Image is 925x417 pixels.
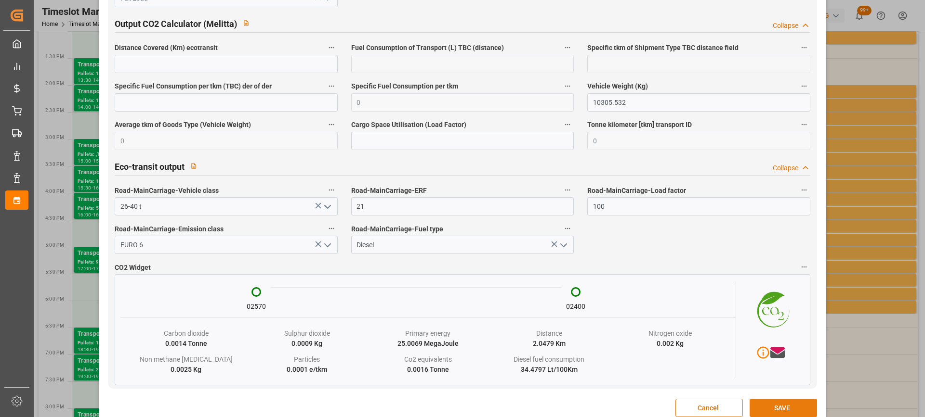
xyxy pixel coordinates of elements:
[325,184,338,196] button: Road-MainCarriage-Vehicle class
[407,365,449,375] div: 0.0016 Tonne
[325,41,338,54] button: Distance Covered (Km) ecotransit
[140,354,233,365] div: Non methane [MEDICAL_DATA]
[351,236,574,254] input: Type to search/select
[404,354,452,365] div: Co2 equivalents
[294,354,320,365] div: Particles
[587,186,686,196] span: Road-MainCarriage-Load factor
[351,186,427,196] span: Road-MainCarriage-ERF
[351,43,504,53] span: Fuel Consumption of Transport (L) TBC (distance)
[171,365,201,375] div: 0.0025 Kg
[798,80,810,92] button: Vehicle Weight (Kg)
[291,339,322,349] div: 0.0009 Kg
[325,118,338,131] button: Average tkm of Goods Type (Vehicle Weight)
[533,339,566,349] div: 2.0479 Km
[798,118,810,131] button: Tonne kilometer [tkm] transport ID
[536,329,562,339] div: Distance
[798,41,810,54] button: Specific tkm of Shipment Type TBC distance field
[587,43,739,53] span: Specific tkm of Shipment Type TBC distance field
[115,224,224,234] span: Road-MainCarriage-Emission class
[561,222,574,235] button: Road-MainCarriage-Fuel type
[115,17,237,30] h2: Output CO2 Calculator (Melitta)
[561,118,574,131] button: Cargo Space Utilisation (Load Factor)
[405,329,450,339] div: Primary energy
[115,160,185,173] h2: Eco-transit output
[514,354,584,365] div: Diesel fuel consumption
[657,339,684,349] div: 0.002 Kg
[773,163,798,173] div: Collapse
[247,302,266,312] div: 02570
[798,184,810,196] button: Road-MainCarriage-Load factor
[115,43,218,53] span: Distance Covered (Km) ecotransit
[736,281,805,335] img: CO2
[319,238,334,253] button: open menu
[115,197,337,215] input: Type to search/select
[773,21,798,31] div: Collapse
[115,236,337,254] input: Type to search/select
[284,329,330,339] div: Sulphur dioxide
[115,81,272,91] span: Specific Fuel Consumption per tkm (TBC) der of der
[115,120,251,130] span: Average tkm of Goods Type (Vehicle Weight)
[750,399,817,417] button: SAVE
[319,199,334,214] button: open menu
[648,329,692,339] div: Nitrogen oxide
[351,81,458,91] span: Specific Fuel Consumption per tkm
[325,222,338,235] button: Road-MainCarriage-Emission class
[521,365,578,375] div: 34.4797 Lt/100Km
[115,186,219,196] span: Road-MainCarriage-Vehicle class
[115,263,151,273] span: CO2 Widget
[561,41,574,54] button: Fuel Consumption of Transport (L) TBC (distance)
[587,120,692,130] span: Tonne kilometer [tkm] transport ID
[675,399,743,417] button: Cancel
[351,120,466,130] span: Cargo Space Utilisation (Load Factor)
[561,80,574,92] button: Specific Fuel Consumption per tkm
[185,157,203,175] button: View description
[397,339,459,349] div: 25.0069 MegaJoule
[556,238,570,253] button: open menu
[351,224,443,234] span: Road-MainCarriage-Fuel type
[237,14,255,32] button: View description
[165,339,207,349] div: 0.0014 Tonne
[325,80,338,92] button: Specific Fuel Consumption per tkm (TBC) der of der
[561,184,574,196] button: Road-MainCarriage-ERF
[287,365,327,375] div: 0.0001 e/tkm
[587,81,648,91] span: Vehicle Weight (Kg)
[798,261,810,273] button: CO2 Widget
[566,302,585,312] div: 02400
[164,329,209,339] div: Carbon dioxide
